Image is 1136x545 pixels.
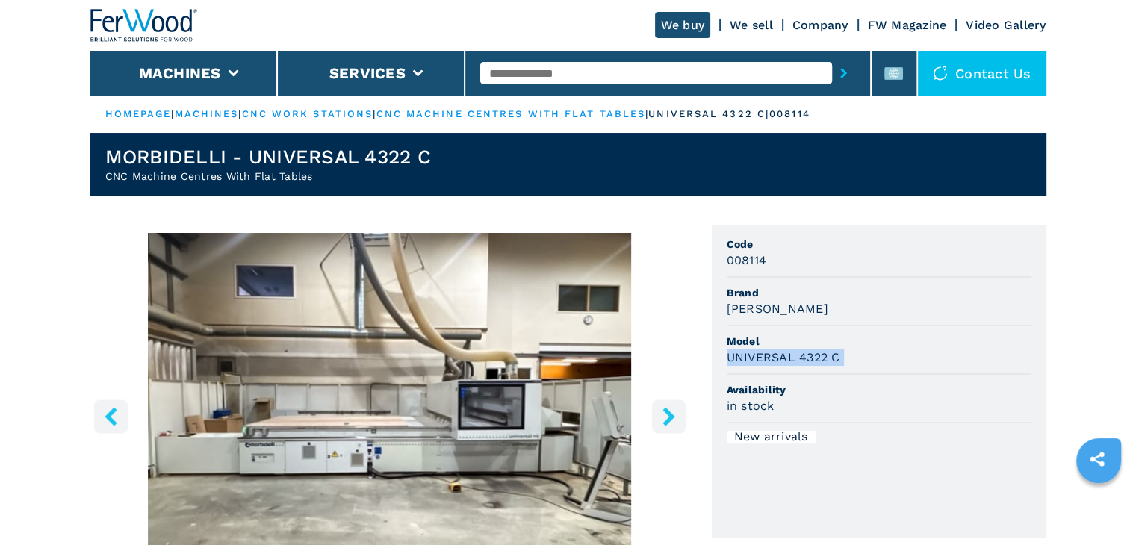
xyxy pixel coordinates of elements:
div: Contact us [918,51,1046,96]
a: We buy [655,12,711,38]
p: 008114 [769,108,810,121]
span: | [238,108,241,119]
img: Ferwood [90,9,198,42]
a: sharethis [1078,440,1116,478]
a: HOMEPAGE [105,108,172,119]
span: | [373,108,376,119]
button: Machines [139,64,221,82]
a: We sell [730,18,773,32]
span: | [645,108,648,119]
button: submit-button [832,56,855,90]
button: Services [329,64,406,82]
button: left-button [94,399,128,433]
img: Contact us [933,66,948,81]
a: Video Gallery [966,18,1046,32]
button: right-button [652,399,686,433]
span: Availability [727,382,1031,397]
div: New arrivals [727,431,816,443]
a: Company [792,18,848,32]
a: machines [175,108,239,119]
h2: CNC Machine Centres With Flat Tables [105,169,431,184]
p: universal 4322 c | [648,108,769,121]
h3: UNIVERSAL 4322 C [727,349,840,366]
a: cnc machine centres with flat tables [376,108,645,119]
span: | [171,108,174,119]
h1: MORBIDELLI - UNIVERSAL 4322 C [105,145,431,169]
a: cnc work stations [242,108,373,119]
a: FW Magazine [868,18,947,32]
h3: [PERSON_NAME] [727,300,828,317]
span: Model [727,334,1031,349]
iframe: Chat [1073,478,1125,534]
span: Code [727,237,1031,252]
span: Brand [727,285,1031,300]
h3: in stock [727,397,775,414]
h3: 008114 [727,252,767,269]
